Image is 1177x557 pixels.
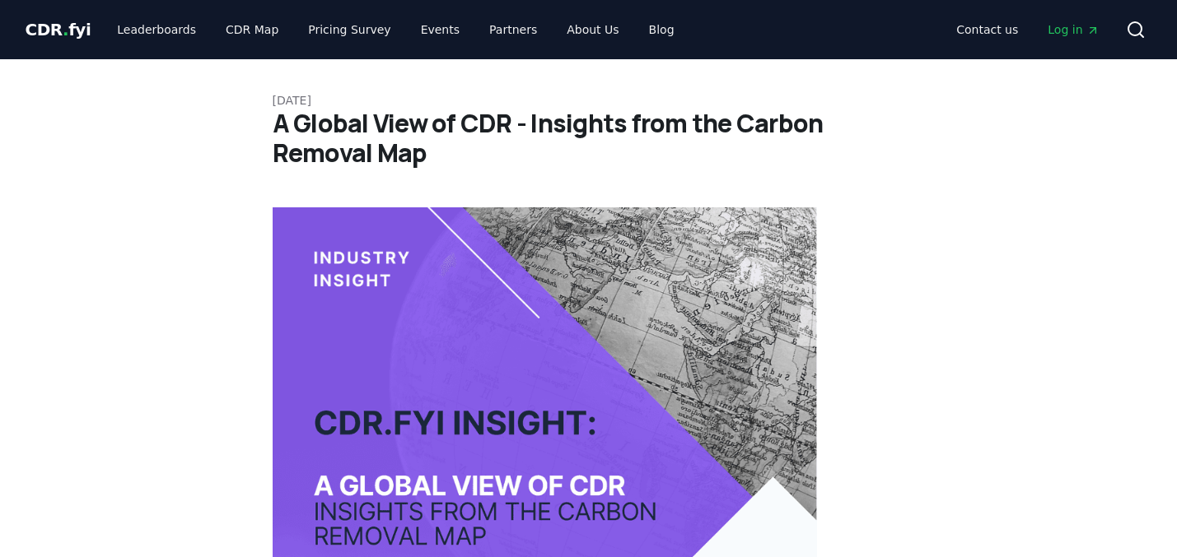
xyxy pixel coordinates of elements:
[104,15,687,44] nav: Main
[408,15,473,44] a: Events
[26,20,91,39] span: CDR fyi
[943,15,1031,44] a: Contact us
[1048,21,1099,38] span: Log in
[104,15,209,44] a: Leaderboards
[295,15,404,44] a: Pricing Survey
[63,20,68,39] span: .
[476,15,550,44] a: Partners
[26,18,91,41] a: CDR.fyi
[273,92,905,109] p: [DATE]
[553,15,632,44] a: About Us
[273,109,905,168] h1: A Global View of CDR - Insights from the Carbon Removal Map
[636,15,688,44] a: Blog
[213,15,292,44] a: CDR Map
[1035,15,1112,44] a: Log in
[943,15,1112,44] nav: Main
